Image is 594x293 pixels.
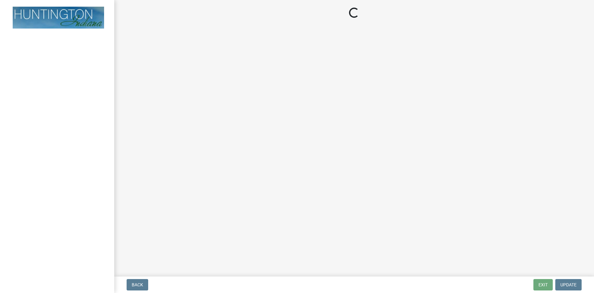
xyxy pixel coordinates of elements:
[132,282,143,287] span: Back
[560,282,577,287] span: Update
[127,279,148,290] button: Back
[533,279,553,290] button: Exit
[13,7,104,29] img: Huntington County, Indiana
[555,279,582,290] button: Update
